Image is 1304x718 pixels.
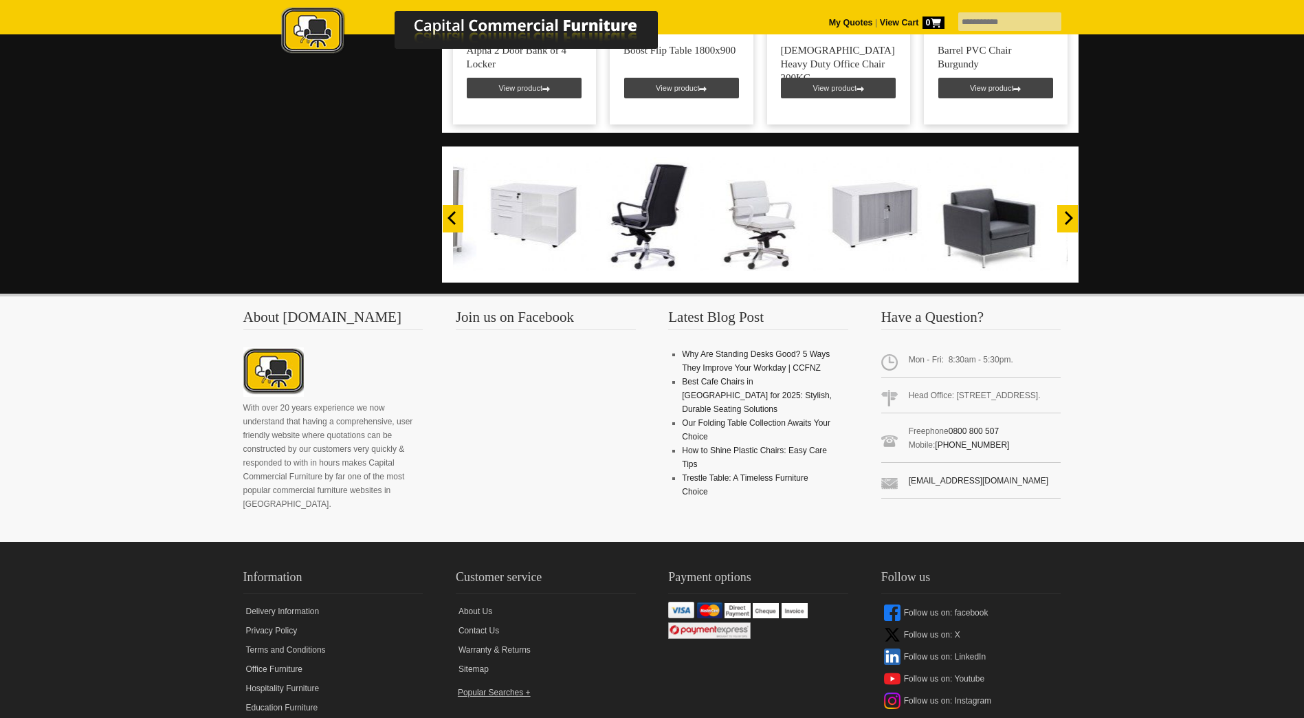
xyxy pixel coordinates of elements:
img: About CCFNZ Logo [243,347,304,397]
a: Follow us on: Youtube [881,668,1061,690]
a: Contact Us [456,621,636,640]
a: My Quotes [829,18,873,28]
img: 11 [590,157,703,271]
img: linkedin-icon [884,649,900,665]
a: Education Furniture [243,698,423,717]
a: View Cart0 [877,18,944,28]
img: 09 [817,157,930,271]
img: youtube-icon [884,671,900,687]
span: Mon - Fri: 8:30am - 5:30pm. [881,347,1061,378]
img: Cheque [753,603,779,618]
a: Delivery Information [243,602,423,621]
img: instagram-icon [884,693,900,709]
img: 01 [363,157,476,271]
a: Terms and Conditions [243,640,423,660]
button: Next [1057,205,1078,232]
a: Our Folding Table Collection Awaits Your Choice [682,418,830,442]
img: facebook-icon [884,605,900,621]
span: 0 [922,17,944,29]
p: With over 20 years experience we now understand that having a comprehensive, user friendly websit... [243,401,423,511]
img: x-icon [884,627,900,643]
img: Mastercard [697,602,722,618]
a: Follow us on: X [881,624,1061,646]
h3: Join us on Facebook [456,310,636,330]
a: Warranty & Returns [456,640,636,660]
span: Freephone Mobile: [881,419,1061,463]
iframe: fb:page Facebook Social Plugin [456,347,634,499]
strong: View Cart [880,18,944,28]
img: 08 [930,157,1043,271]
a: 0800 800 507 [949,426,999,436]
img: 12 [476,157,590,271]
img: 07 [1043,157,1157,271]
a: About Us [456,602,636,621]
h2: Follow us [881,567,1061,594]
h2: Customer service [456,567,636,594]
img: Invoice [782,603,808,618]
img: VISA [668,602,694,618]
a: Best Cafe Chairs in [GEOGRAPHIC_DATA] for 2025: Stylish, Durable Seating Solutions [682,377,832,414]
a: Trestle Table: A Timeless Furniture Choice [682,473,808,497]
img: Windcave / Payment Express [668,622,751,639]
a: Privacy Policy [243,621,423,640]
a: Follow us on: Instagram [881,690,1061,712]
a: Follow us on: LinkedIn [881,646,1061,668]
h3: Have a Question? [881,310,1061,330]
a: [EMAIL_ADDRESS][DOMAIN_NAME] [909,476,1048,486]
img: Direct Payment [725,603,751,618]
h3: About [DOMAIN_NAME] [243,310,423,330]
a: Why Are Standing Desks Good? 5 Ways They Improve Your Workday | CCFNZ [682,349,830,373]
button: Previous [443,205,463,232]
a: Hospitality Furniture [243,679,423,698]
a: How to Shine Plastic Chairs: Easy Care Tips [682,446,827,469]
a: Office Furniture [243,660,423,679]
h2: Information [243,567,423,594]
a: Sitemap [456,660,636,679]
a: Capital Commercial Furniture Logo [243,7,725,61]
span: Head Office: [STREET_ADDRESS]. [881,383,1061,413]
h2: Payment options [668,567,848,594]
img: 10 [703,157,817,271]
h3: Latest Blog Post [668,310,848,330]
a: [PHONE_NUMBER] [935,440,1009,450]
img: Capital Commercial Furniture Logo [243,7,725,57]
a: Follow us on: facebook [881,602,1061,624]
